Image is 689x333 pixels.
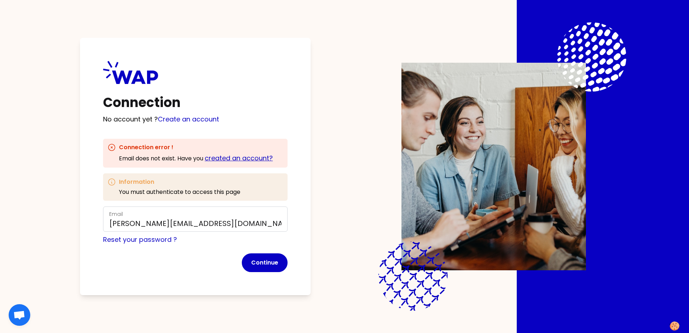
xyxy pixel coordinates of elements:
a: Reset your password ? [103,235,177,244]
a: created an account? [205,154,273,163]
a: Create an account [158,115,219,124]
img: Description [401,63,586,270]
div: Chat öffnen [9,304,30,326]
p: No account yet ? [103,114,288,124]
h1: Connection [103,96,288,110]
h3: Connection error ! [119,143,273,152]
div: Email does not exist . Have you [119,153,273,163]
button: Continue [242,253,288,272]
h3: Information [119,178,240,186]
p: You must authenticate to access this page [119,188,240,196]
label: Email [109,210,123,218]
